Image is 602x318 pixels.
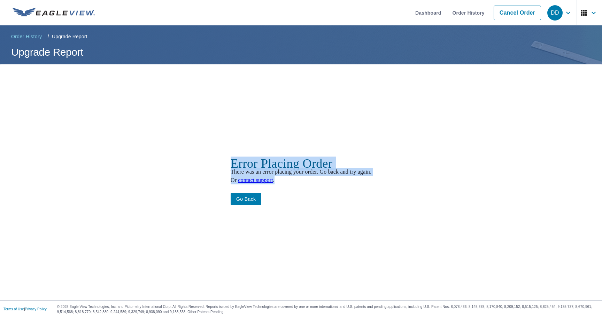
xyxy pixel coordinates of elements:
a: Terms of Use [3,307,24,311]
a: Order History [8,31,45,42]
p: Error Placing Order [231,159,371,168]
button: Go back [231,193,262,206]
img: EV Logo [13,8,95,18]
a: Cancel Order [494,6,541,20]
span: Go back [236,195,256,204]
div: DD [547,5,563,21]
p: Upgrade Report [52,33,87,40]
span: Order History [11,33,42,40]
p: Or . [231,176,371,184]
h1: Upgrade Report [8,45,594,59]
nav: breadcrumb [8,31,594,42]
a: Privacy Policy [25,307,47,311]
li: / [47,32,49,41]
p: There was an error placing your order. Go back and try again. [231,168,371,176]
p: © 2025 Eagle View Technologies, Inc. and Pictometry International Corp. All Rights Reserved. Repo... [57,304,599,315]
p: | [3,307,47,311]
a: contact support [238,177,273,183]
